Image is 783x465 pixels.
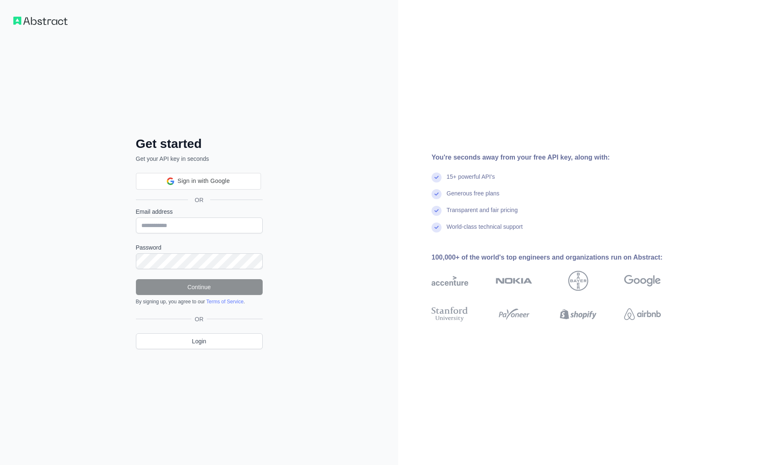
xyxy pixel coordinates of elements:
img: shopify [560,305,597,323]
div: 15+ powerful API's [447,172,495,189]
img: check mark [432,206,442,216]
div: Sign in with Google [136,173,261,190]
span: Sign in with Google [178,177,230,185]
img: accenture [432,271,468,291]
img: check mark [432,222,442,232]
img: check mark [432,189,442,199]
label: Password [136,243,263,252]
img: google [624,271,661,291]
img: nokia [496,271,532,291]
img: check mark [432,172,442,182]
div: 100,000+ of the world's top engineers and organizations run on Abstract: [432,252,688,262]
img: Workflow [13,17,68,25]
div: Generous free plans [447,189,499,206]
div: You're seconds away from your free API key, along with: [432,152,688,162]
span: OR [188,196,210,204]
h2: Get started [136,136,263,151]
div: Transparent and fair pricing [447,206,518,222]
div: World-class technical support [447,222,523,239]
img: bayer [568,271,588,291]
label: Email address [136,207,263,216]
img: stanford university [432,305,468,323]
img: payoneer [496,305,532,323]
div: By signing up, you agree to our . [136,298,263,305]
img: airbnb [624,305,661,323]
span: OR [191,315,207,323]
a: Terms of Service [206,299,243,305]
p: Get your API key in seconds [136,155,263,163]
button: Continue [136,279,263,295]
a: Login [136,333,263,349]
